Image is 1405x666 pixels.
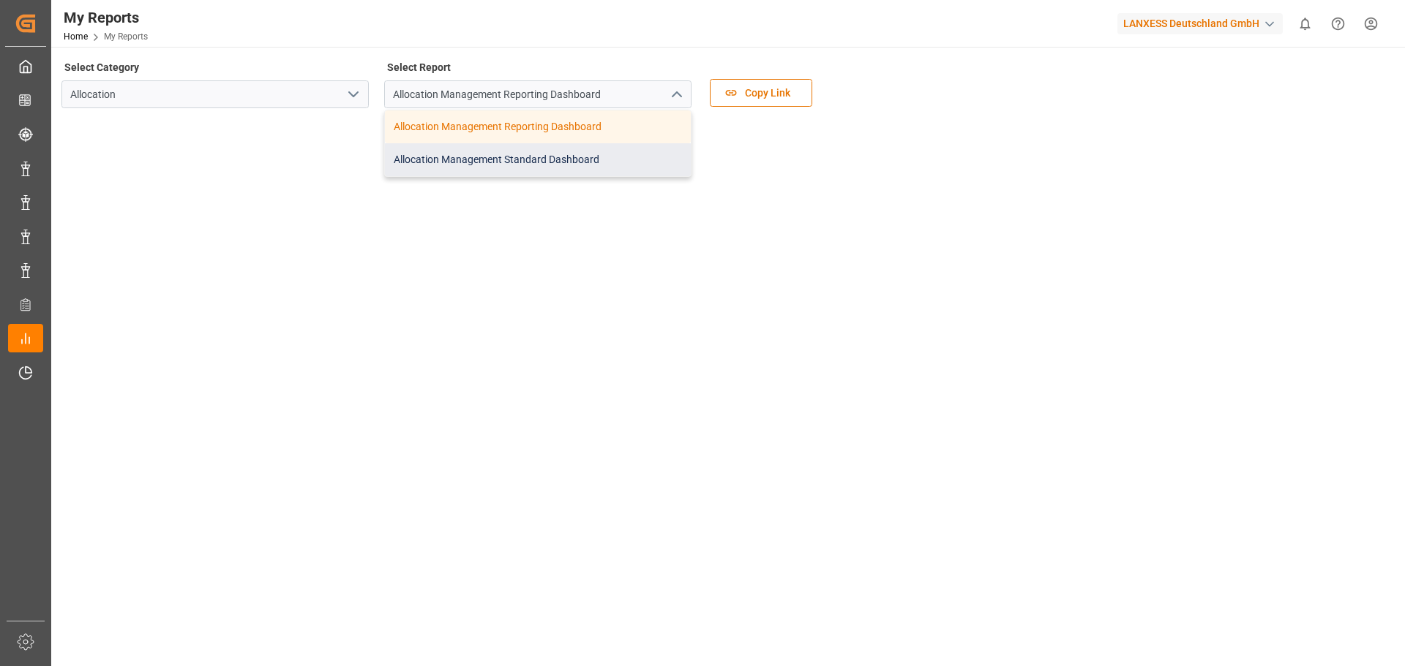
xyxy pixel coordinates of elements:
[1322,7,1355,40] button: Help Center
[64,7,148,29] div: My Reports
[384,80,692,108] input: Type to search/select
[61,80,369,108] input: Type to search/select
[385,110,691,143] div: Allocation Management Reporting Dashboard
[1117,13,1283,34] div: LANXESS Deutschland GmbH
[342,83,364,106] button: open menu
[710,79,812,107] button: Copy Link
[61,57,141,77] label: Select Category
[664,83,686,106] button: close menu
[385,143,691,176] div: Allocation Management Standard Dashboard
[738,86,798,101] span: Copy Link
[1117,10,1289,37] button: LANXESS Deutschland GmbH
[384,57,453,77] label: Select Report
[64,31,88,42] a: Home
[1289,7,1322,40] button: show 0 new notifications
